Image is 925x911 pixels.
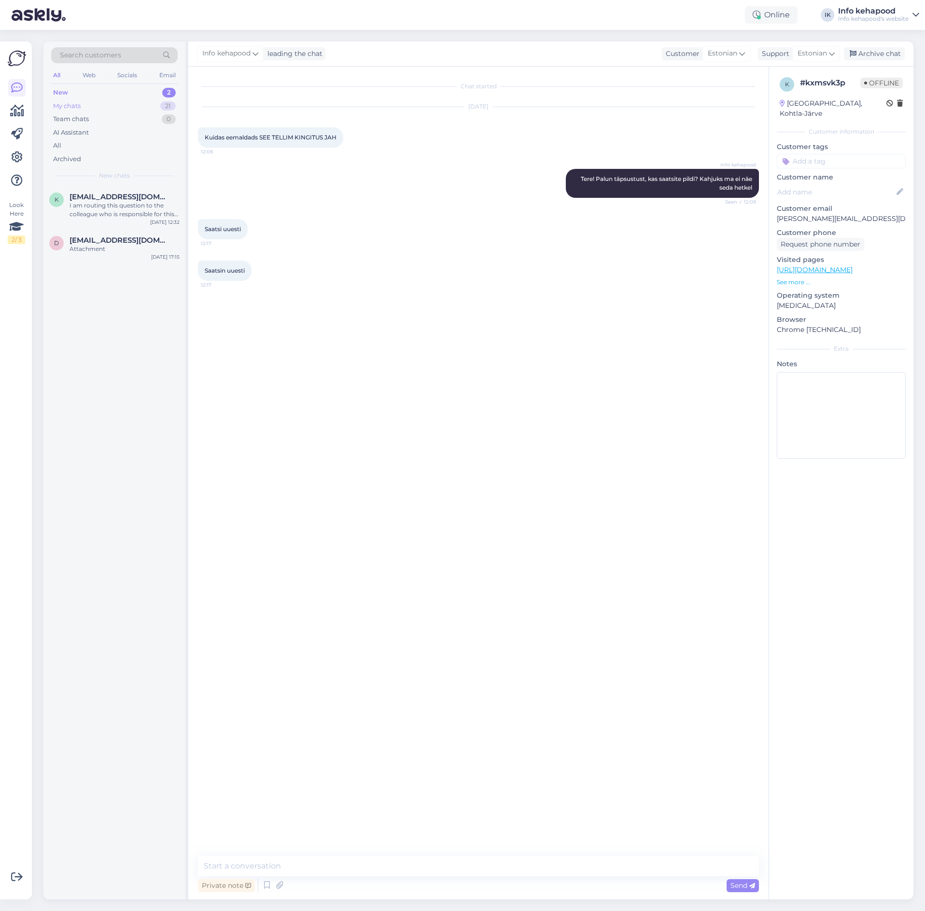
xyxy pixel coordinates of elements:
[838,15,909,23] div: Info kehapood's website
[838,7,909,15] div: Info kehapood
[821,8,834,22] div: IK
[777,187,895,197] input: Add name
[198,879,255,892] div: Private note
[780,98,886,119] div: [GEOGRAPHIC_DATA], Kohtla-Järve
[205,267,245,274] span: Saatsin uuesti
[55,196,59,203] span: k
[838,7,919,23] a: Info kehapoodInfo kehapood's website
[777,265,853,274] a: [URL][DOMAIN_NAME]
[777,325,906,335] p: Chrome [TECHNICAL_ID]
[785,81,789,88] span: k
[777,345,906,353] div: Extra
[81,69,98,82] div: Web
[798,48,827,59] span: Estonian
[53,88,68,97] div: New
[844,47,905,60] div: Archive chat
[60,50,121,60] span: Search customers
[777,228,906,238] p: Customer phone
[777,278,906,287] p: See more ...
[70,245,180,253] div: Attachment
[777,315,906,325] p: Browser
[777,290,906,301] p: Operating system
[162,114,176,124] div: 0
[730,881,755,890] span: Send
[202,48,251,59] span: Info kehapood
[150,219,180,226] div: [DATE] 12:32
[8,201,25,244] div: Look Here
[581,175,754,191] span: Tere! Palun täpsustust, kas saatsite pildi? Kahjuks ma ei näe seda hetkel
[8,235,25,244] div: 2 / 3
[53,114,89,124] div: Team chats
[53,101,81,111] div: My chats
[70,193,170,201] span: kulvo54@gmail.com
[720,161,756,168] span: Info kehapood
[198,102,759,111] div: [DATE]
[264,49,322,59] div: leading the chat
[201,240,237,247] span: 12:17
[708,48,737,59] span: Estonian
[745,6,798,24] div: Online
[777,301,906,311] p: [MEDICAL_DATA]
[662,49,700,59] div: Customer
[8,49,26,68] img: Askly Logo
[758,49,789,59] div: Support
[777,142,906,152] p: Customer tags
[53,141,61,151] div: All
[160,101,176,111] div: 21
[777,214,906,224] p: [PERSON_NAME][EMAIL_ADDRESS][DOMAIN_NAME]
[777,154,906,168] input: Add a tag
[201,281,237,289] span: 12:17
[777,255,906,265] p: Visited pages
[70,236,170,245] span: dourou.xristina@yahoo.gr
[70,201,180,219] div: I am routing this question to the colleague who is responsible for this topic. The reply might ta...
[53,128,89,138] div: AI Assistant
[201,148,237,155] span: 12:08
[205,225,241,233] span: Saatsi uuesti
[777,204,906,214] p: Customer email
[115,69,139,82] div: Socials
[777,172,906,182] p: Customer name
[777,359,906,369] p: Notes
[151,253,180,261] div: [DATE] 17:15
[54,239,59,247] span: d
[51,69,62,82] div: All
[777,127,906,136] div: Customer information
[162,88,176,97] div: 2
[205,134,336,141] span: Kuidas eemaldads SEE TELLIM KINGITUS JAH
[99,171,130,180] span: New chats
[53,154,81,164] div: Archived
[860,78,903,88] span: Offline
[800,77,860,89] div: # kxmsvk3p
[720,198,756,206] span: Seen ✓ 12:09
[777,238,864,251] div: Request phone number
[157,69,178,82] div: Email
[198,82,759,91] div: Chat started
